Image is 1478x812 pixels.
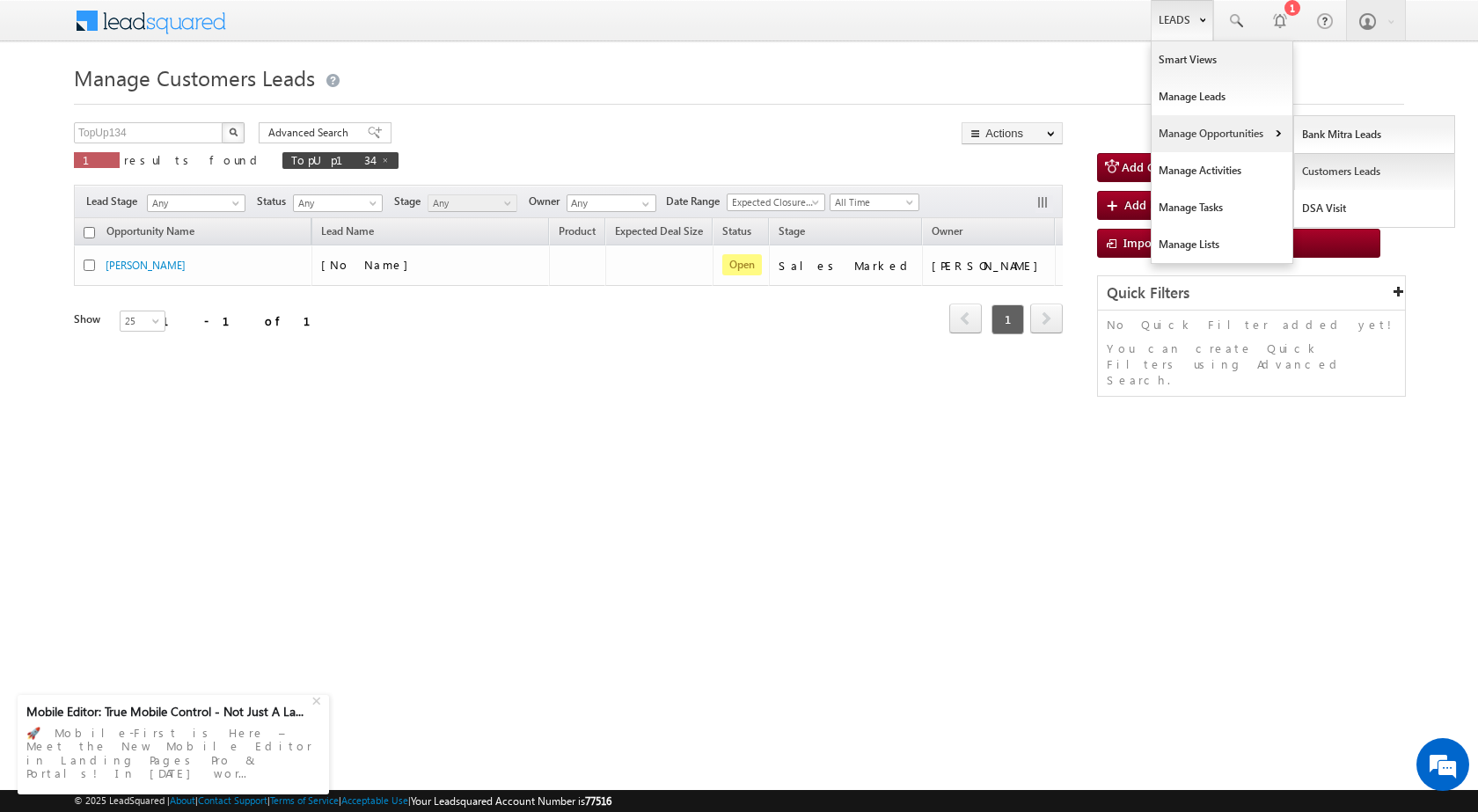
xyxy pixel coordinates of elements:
[949,304,982,333] span: prev
[26,721,320,786] div: 🚀 Mobile-First is Here – Meet the New Mobile Editor in Landing Pages Pro & Portals! In [DATE] wor...
[1152,78,1292,115] a: Manage Leads
[147,194,245,212] a: Any
[229,128,238,136] img: Search
[148,195,239,211] span: Any
[1294,116,1455,153] a: Bank Mitra Leads
[567,194,656,212] input: Type to Search
[606,222,712,245] a: Expected Deal Size
[294,195,377,211] span: Any
[341,794,408,806] a: Acceptable Use
[162,311,332,331] div: 1 - 1 of 1
[1294,190,1455,227] a: DSA Visit
[962,122,1063,144] button: Actions
[1294,153,1455,190] a: Customers Leads
[120,311,165,332] a: 25
[74,63,315,91] span: Manage Customers Leads
[1152,41,1292,78] a: Smart Views
[83,152,111,167] span: 1
[949,305,982,333] a: prev
[727,194,825,211] a: Expected Closure Date
[170,794,195,806] a: About
[98,222,203,245] a: Opportunity Name
[830,194,919,211] a: All Time
[321,257,417,272] span: [No Name]
[26,704,310,720] div: Mobile Editor: True Mobile Control - Not Just A La...
[1030,304,1063,333] span: next
[1107,340,1396,388] p: You can create Quick Filters using Advanced Search.
[74,793,611,809] span: © 2025 LeadSquared | | | | |
[991,304,1024,334] span: 1
[121,313,167,329] span: 25
[633,195,655,213] a: Show All Items
[1056,221,1108,244] span: Actions
[615,224,703,238] span: Expected Deal Size
[394,194,428,209] span: Stage
[1124,197,1202,212] span: Add New Lead
[932,224,962,238] span: Owner
[779,224,805,238] span: Stage
[293,194,383,212] a: Any
[312,222,383,245] span: Lead Name
[1152,152,1292,189] a: Manage Activities
[428,195,512,211] span: Any
[411,794,611,808] span: Your Leadsquared Account Number is
[308,689,329,710] div: +
[1107,317,1396,333] p: No Quick Filter added yet!
[770,222,814,245] a: Stage
[1152,189,1292,226] a: Manage Tasks
[1122,159,1238,174] span: Add Customers Leads
[270,794,339,806] a: Terms of Service
[728,194,819,210] span: Expected Closure Date
[1030,305,1063,333] a: next
[559,224,596,238] span: Product
[86,194,144,209] span: Lead Stage
[1098,276,1405,311] div: Quick Filters
[722,254,762,275] span: Open
[779,258,914,274] div: Sales Marked
[666,194,727,209] span: Date Range
[830,194,914,210] span: All Time
[1152,226,1292,263] a: Manage Lists
[198,794,267,806] a: Contact Support
[268,125,354,141] span: Advanced Search
[1123,235,1255,250] span: Import Customers Leads
[428,194,517,212] a: Any
[1152,115,1292,152] a: Manage Opportunities
[291,152,372,167] span: TopUp134
[713,222,760,245] a: Status
[84,227,95,238] input: Check all records
[74,311,106,327] div: Show
[106,259,186,272] a: [PERSON_NAME]
[585,794,611,808] span: 77516
[124,152,264,167] span: results found
[106,224,194,238] span: Opportunity Name
[529,194,567,209] span: Owner
[932,258,1047,274] div: [PERSON_NAME]
[257,194,293,209] span: Status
